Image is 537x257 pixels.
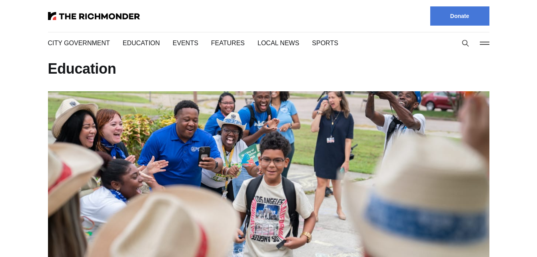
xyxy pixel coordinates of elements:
[48,38,108,48] a: City Government
[430,6,489,26] a: Donate
[459,37,471,49] button: Search this site
[171,38,194,48] a: Events
[121,38,158,48] a: Education
[48,62,489,75] h1: Education
[48,12,140,20] img: The Richmonder
[303,38,328,48] a: Sports
[207,38,238,48] a: Features
[251,38,291,48] a: Local News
